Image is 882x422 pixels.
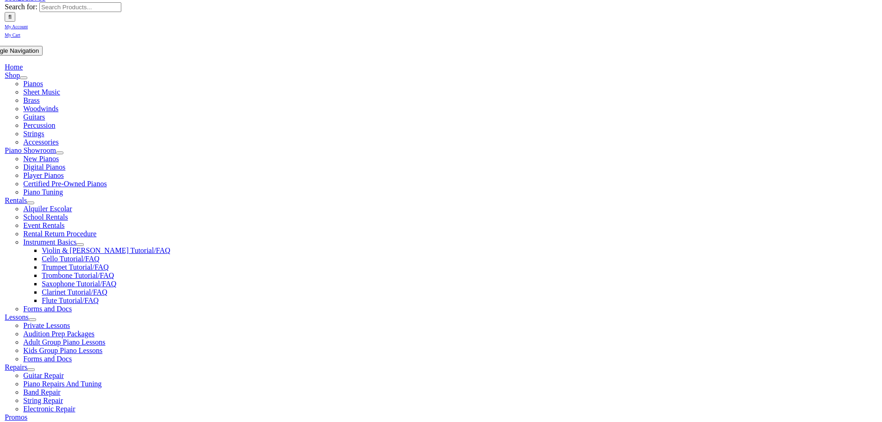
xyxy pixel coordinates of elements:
[23,346,102,354] a: Kids Group Piano Lessons
[23,355,72,363] a: Forms and Docs
[23,221,64,229] a: Event Rentals
[23,130,44,138] a: Strings
[23,238,76,246] a: Instrument Basics
[27,368,35,371] button: Open submenu of Repairs
[76,243,84,246] button: Open submenu of Instrument Basics
[23,338,105,346] a: Adult Group Piano Lessons
[5,12,15,22] input: Search
[5,24,28,29] span: My Account
[23,105,58,113] a: Woodwinds
[5,63,23,71] a: Home
[5,363,27,371] a: Repairs
[42,296,99,304] a: Flute Tutorial/FAQ
[42,288,107,296] a: Clarinet Tutorial/FAQ
[39,2,121,12] input: Search Products...
[5,22,28,30] a: My Account
[23,213,68,221] a: School Rentals
[23,180,106,188] a: Certified Pre-Owned Pianos
[23,321,70,329] a: Private Lessons
[5,196,27,204] a: Rentals
[23,171,64,179] a: Player Pianos
[5,30,20,38] a: My Cart
[23,330,94,338] a: Audition Prep Packages
[5,313,29,321] a: Lessons
[42,255,100,263] a: Cello Tutorial/FAQ
[23,96,40,104] a: Brass
[23,305,72,313] a: Forms and Docs
[23,163,65,171] a: Digital Pianos
[42,263,108,271] a: Trumpet Tutorial/FAQ
[23,380,101,388] a: Piano Repairs And Tuning
[56,151,63,154] button: Open submenu of Piano Showroom
[23,205,72,213] a: Alquiler Escolar
[23,138,58,146] a: Accessories
[42,280,116,288] a: Saxophone Tutorial/FAQ
[23,88,60,96] a: Sheet Music
[23,121,55,129] a: Percussion
[23,388,60,396] a: Band Repair
[5,413,27,421] a: Promos
[27,202,34,204] button: Open submenu of Rentals
[5,71,20,79] a: Shop
[23,113,45,121] a: Guitars
[23,188,63,196] a: Piano Tuning
[23,230,96,238] a: Rental Return Procedure
[5,3,38,11] span: Search for:
[23,405,75,413] a: Electronic Repair
[5,32,20,38] span: My Cart
[23,80,43,88] a: Pianos
[42,246,170,254] a: Violin & [PERSON_NAME] Tutorial/FAQ
[23,372,64,379] a: Guitar Repair
[23,397,63,404] a: String Repair
[5,146,56,154] a: Piano Showroom
[29,318,36,321] button: Open submenu of Lessons
[42,271,114,279] a: Trombone Tutorial/FAQ
[20,76,27,79] button: Open submenu of Shop
[23,155,59,163] a: New Pianos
